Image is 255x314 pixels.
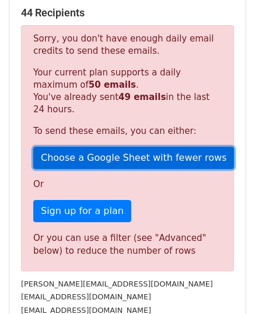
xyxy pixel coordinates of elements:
small: [PERSON_NAME][EMAIL_ADDRESS][DOMAIN_NAME] [21,280,213,288]
h5: 44 Recipients [21,6,234,19]
strong: 50 emails [89,80,136,90]
a: Sign up for a plan [33,200,131,222]
a: Choose a Google Sheet with fewer rows [33,147,234,169]
p: Your current plan supports a daily maximum of . You've already sent in the last 24 hours. [33,67,222,116]
small: [EMAIL_ADDRESS][DOMAIN_NAME] [21,292,151,301]
p: Or [33,178,222,191]
iframe: Chat Widget [197,258,255,314]
p: To send these emails, you can either: [33,125,222,137]
div: Or you can use a filter (see "Advanced" below) to reduce the number of rows [33,232,222,258]
p: Sorry, you don't have enough daily email credits to send these emails. [33,33,222,57]
strong: 49 emails [118,92,166,102]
